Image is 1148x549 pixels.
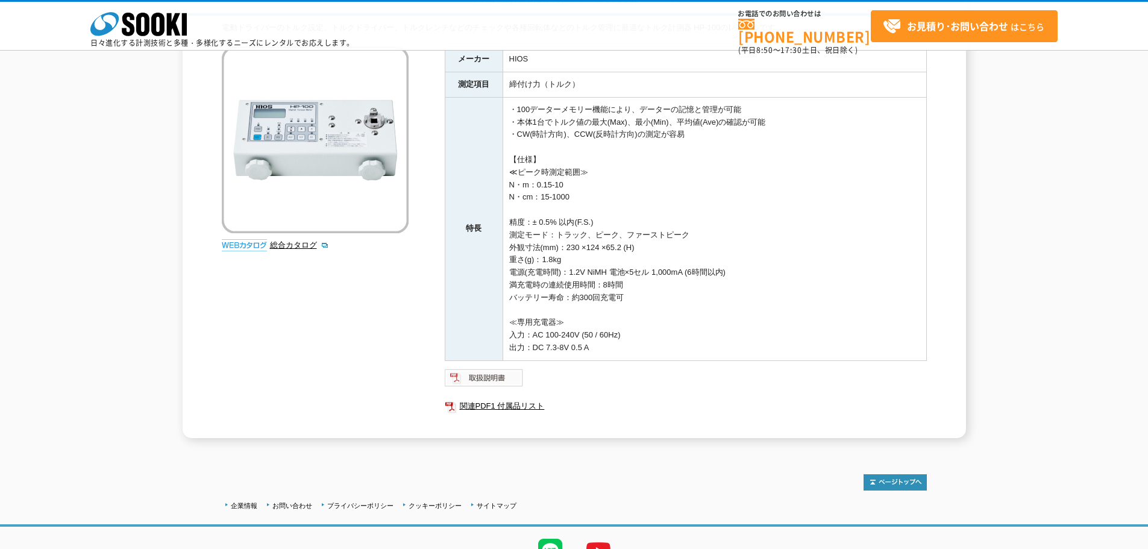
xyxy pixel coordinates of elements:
[871,10,1058,42] a: お見積り･お問い合わせはこちら
[780,45,802,55] span: 17:30
[738,45,858,55] span: (平日 ～ 土日、祝日除く)
[445,72,503,97] th: 測定項目
[864,474,927,491] img: トップページへ
[270,240,329,249] a: 総合カタログ
[445,47,503,72] th: メーカー
[222,239,267,251] img: webカタログ
[327,502,394,509] a: プライバシーポリシー
[409,502,462,509] a: クッキーポリシー
[445,368,524,387] img: 取扱説明書
[883,17,1044,36] span: はこちら
[503,47,926,72] td: HIOS
[272,502,312,509] a: お問い合わせ
[738,19,871,43] a: [PHONE_NUMBER]
[503,72,926,97] td: 締付け力（トルク）
[222,46,409,233] img: トルク計測器 HP100
[231,502,257,509] a: 企業情報
[503,97,926,360] td: ・100データーメモリー機能により、データーの記憶と管理が可能 ・本体1台でトルク値の最大(Max)、最小(Min)、平均値(Ave)の確認が可能 ・CW(時計方向)、CCW(反時計方向)の測定...
[756,45,773,55] span: 8:50
[90,39,354,46] p: 日々進化する計測技術と多種・多様化するニーズにレンタルでお応えします。
[445,97,503,360] th: 特長
[445,398,927,414] a: 関連PDF1 付属品リスト
[738,10,871,17] span: お電話でのお問い合わせは
[477,502,516,509] a: サイトマップ
[907,19,1008,33] strong: お見積り･お問い合わせ
[445,376,524,385] a: 取扱説明書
